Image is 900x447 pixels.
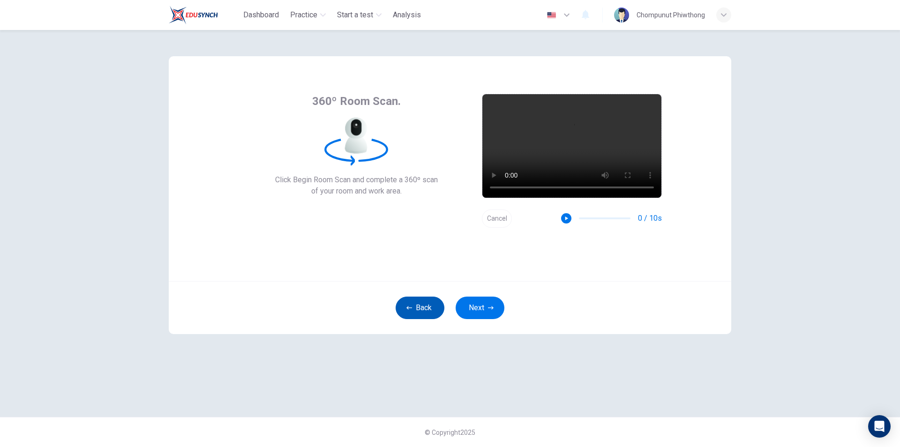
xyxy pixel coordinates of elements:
span: 360º Room Scan. [312,94,401,109]
span: of your room and work area. [275,186,438,197]
span: Analysis [393,9,421,21]
span: Click Begin Room Scan and complete a 360º scan [275,174,438,186]
img: en [546,12,557,19]
span: Start a test [337,9,373,21]
span: Dashboard [243,9,279,21]
span: 0 / 10s [638,213,662,224]
button: Back [396,297,444,319]
button: Cancel [482,209,512,228]
img: Train Test logo [169,6,218,24]
span: Practice [290,9,317,21]
button: Practice [286,7,330,23]
span: © Copyright 2025 [425,429,475,436]
a: Train Test logo [169,6,240,24]
button: Analysis [389,7,425,23]
button: Next [456,297,504,319]
img: Profile picture [614,7,629,22]
div: Open Intercom Messenger [868,415,891,438]
button: Start a test [333,7,385,23]
div: Chompunut Phiwthong [637,9,705,21]
button: Dashboard [240,7,283,23]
